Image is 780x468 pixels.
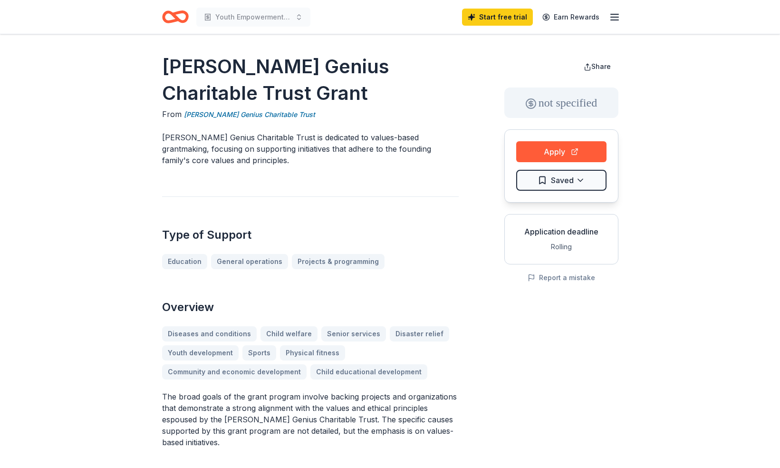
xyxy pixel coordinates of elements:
[516,141,607,162] button: Apply
[162,254,207,269] a: Education
[162,6,189,28] a: Home
[576,57,618,76] button: Share
[162,132,459,166] p: [PERSON_NAME] Genius Charitable Trust is dedicated to values-based grantmaking, focusing on suppo...
[162,108,459,120] div: From
[537,9,605,26] a: Earn Rewards
[512,226,610,237] div: Application deadline
[462,9,533,26] a: Start free trial
[516,170,607,191] button: Saved
[211,254,288,269] a: General operations
[196,8,310,27] button: Youth Empowerment and Family Enrichment Initiative
[292,254,385,269] a: Projects & programming
[591,62,611,70] span: Share
[162,227,459,243] h2: Type of Support
[551,174,574,186] span: Saved
[215,11,291,23] span: Youth Empowerment and Family Enrichment Initiative
[162,391,459,448] p: The broad goals of the grant program involve backing projects and organizations that demonstrate ...
[162,53,459,107] h1: [PERSON_NAME] Genius Charitable Trust Grant
[184,109,315,120] a: [PERSON_NAME] Genius Charitable Trust
[504,88,618,118] div: not specified
[162,300,459,315] h2: Overview
[512,241,610,253] div: Rolling
[528,272,595,283] button: Report a mistake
